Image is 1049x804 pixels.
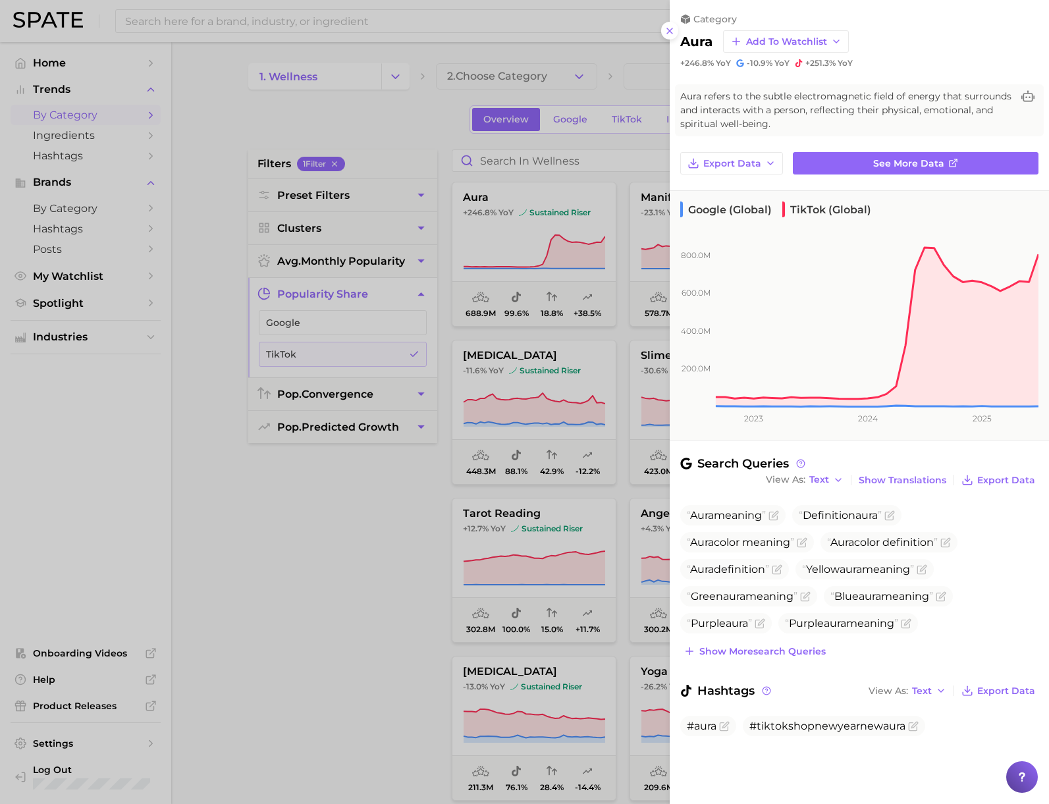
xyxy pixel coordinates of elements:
[746,36,827,47] span: Add to Watchlist
[768,510,779,521] button: Flag as miscategorized or irrelevant
[838,58,853,68] span: YoY
[858,414,878,423] tspan: 2024
[680,34,713,49] h2: aura
[755,618,765,629] button: Flag as miscategorized or irrelevant
[827,536,938,549] span: color definition
[719,721,730,732] button: Flag as miscategorized or irrelevant
[800,591,811,602] button: Flag as miscategorized or irrelevant
[873,158,944,169] span: See more data
[680,682,773,700] span: Hashtags
[744,414,763,423] tspan: 2023
[977,685,1035,697] span: Export Data
[958,682,1038,700] button: Export Data
[763,471,847,489] button: View AsText
[772,564,782,575] button: Flag as miscategorized or irrelevant
[723,30,849,53] button: Add to Watchlist
[687,617,752,630] span: Purple
[726,617,748,630] span: aura
[824,617,846,630] span: aura
[687,563,769,576] span: definition
[749,720,905,732] span: #tiktokshopnewyearnewaura
[785,617,898,630] span: Purple meaning
[912,687,932,695] span: Text
[723,590,745,603] span: aura
[680,90,1012,131] span: Aura refers to the subtle electromagnetic field of energy that surrounds and interacts with a per...
[859,475,946,486] span: Show Translations
[869,687,908,695] span: View As
[680,152,783,174] button: Export Data
[793,152,1038,174] a: See more data
[973,414,992,423] tspan: 2025
[809,476,829,483] span: Text
[680,58,714,68] span: +246.8%
[703,158,761,169] span: Export Data
[690,509,714,522] span: Aura
[908,721,919,732] button: Flag as miscategorized or irrelevant
[716,58,731,68] span: YoY
[802,563,914,576] span: Yellow meaning
[958,471,1038,489] button: Export Data
[690,563,714,576] span: Aura
[917,564,927,575] button: Flag as miscategorized or irrelevant
[859,590,881,603] span: aura
[797,537,807,548] button: Flag as miscategorized or irrelevant
[687,720,716,732] span: #aura
[884,510,895,521] button: Flag as miscategorized or irrelevant
[830,536,854,549] span: Aura
[699,646,826,657] span: Show more search queries
[693,13,737,25] span: category
[936,591,946,602] button: Flag as miscategorized or irrelevant
[977,475,1035,486] span: Export Data
[774,58,790,68] span: YoY
[940,537,951,548] button: Flag as miscategorized or irrelevant
[901,618,911,629] button: Flag as miscategorized or irrelevant
[855,509,878,522] span: aura
[855,471,950,489] button: Show Translations
[687,509,766,522] span: meaning
[865,682,950,699] button: View AsText
[747,58,772,68] span: -10.9%
[840,563,862,576] span: aura
[799,509,882,522] span: Definition
[687,590,797,603] span: Green meaning
[680,456,807,471] span: Search Queries
[690,536,714,549] span: Aura
[830,590,933,603] span: Blue meaning
[766,476,805,483] span: View As
[805,58,836,68] span: +251.3%
[782,201,871,217] span: TikTok (Global)
[680,201,772,217] span: Google (Global)
[680,642,829,660] button: Show moresearch queries
[687,536,794,549] span: color meaning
